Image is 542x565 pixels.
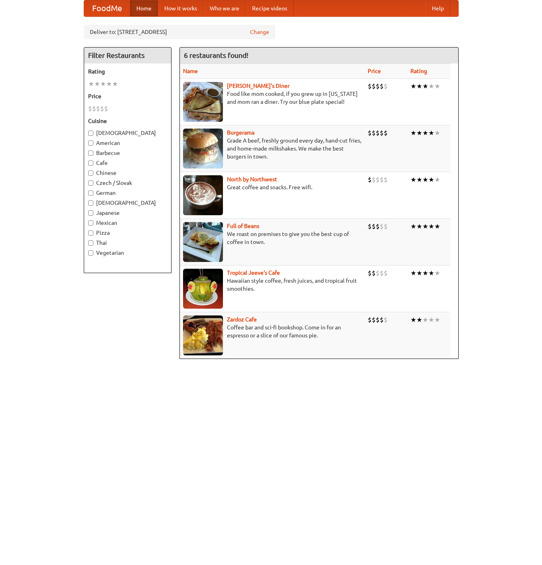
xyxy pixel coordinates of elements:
[88,209,167,217] label: Japanese
[183,82,223,122] img: sallys.jpg
[130,0,158,16] a: Home
[88,159,167,167] label: Cafe
[227,83,290,89] a: [PERSON_NAME]'s Diner
[88,170,93,176] input: Chinese
[410,269,416,278] li: ★
[88,161,93,166] input: Cafe
[183,277,361,293] p: Hawaiian style coffee, fresh juices, and tropical fruit smoothies.
[92,104,96,113] li: $
[372,269,376,278] li: $
[158,0,203,16] a: How it works
[88,199,167,207] label: [DEMOGRAPHIC_DATA]
[88,249,167,257] label: Vegetarian
[416,269,422,278] li: ★
[100,104,104,113] li: $
[368,68,381,74] a: Price
[88,149,167,157] label: Barbecue
[376,175,380,184] li: $
[380,82,384,91] li: $
[112,79,118,88] li: ★
[380,129,384,137] li: $
[372,315,376,324] li: $
[426,0,450,16] a: Help
[434,315,440,324] li: ★
[88,104,92,113] li: $
[183,183,361,191] p: Great coffee and snacks. Free wifi.
[88,151,93,156] input: Barbecue
[227,223,259,229] a: Full of Beans
[416,175,422,184] li: ★
[88,67,167,75] h5: Rating
[183,315,223,355] img: zardoz.jpg
[416,82,422,91] li: ★
[183,90,361,106] p: Food like mom cooked, if you grew up in [US_STATE] and mom ran a diner. Try our blue plate special!
[376,315,380,324] li: $
[410,315,416,324] li: ★
[416,222,422,231] li: ★
[410,68,427,74] a: Rating
[106,79,112,88] li: ★
[376,129,380,137] li: $
[368,222,372,231] li: $
[227,270,280,276] a: Tropical Jeeve's Cafe
[428,175,434,184] li: ★
[422,175,428,184] li: ★
[380,269,384,278] li: $
[434,175,440,184] li: ★
[422,222,428,231] li: ★
[380,315,384,324] li: $
[203,0,246,16] a: Who we are
[428,315,434,324] li: ★
[422,129,428,137] li: ★
[416,315,422,324] li: ★
[384,269,388,278] li: $
[246,0,294,16] a: Recipe videos
[183,129,223,169] img: burgerama.jpg
[88,179,167,187] label: Czech / Slovak
[88,129,167,137] label: [DEMOGRAPHIC_DATA]
[410,175,416,184] li: ★
[88,220,93,226] input: Mexican
[372,222,376,231] li: $
[88,131,93,136] input: [DEMOGRAPHIC_DATA]
[227,176,277,182] a: North by Northwest
[88,141,93,146] input: American
[428,129,434,137] li: ★
[88,139,167,147] label: American
[183,137,361,161] p: Grade A beef, freshly ground every day, hand-cut fries, and home-made milkshakes. We make the bes...
[250,28,269,36] a: Change
[88,230,93,236] input: Pizza
[183,323,361,339] p: Coffee bar and sci-fi bookshop. Come in for an espresso or a slice of our famous pie.
[434,222,440,231] li: ★
[376,222,380,231] li: $
[434,129,440,137] li: ★
[410,129,416,137] li: ★
[368,175,372,184] li: $
[88,180,93,186] input: Czech / Slovak
[434,82,440,91] li: ★
[227,316,257,323] a: Zardoz Cafe
[88,117,167,125] h5: Cuisine
[380,222,384,231] li: $
[88,92,167,100] h5: Price
[384,315,388,324] li: $
[416,129,422,137] li: ★
[227,129,254,136] a: Burgerama
[183,175,223,215] img: north.jpg
[88,189,167,197] label: German
[422,82,428,91] li: ★
[100,79,106,88] li: ★
[88,200,93,206] input: [DEMOGRAPHIC_DATA]
[384,222,388,231] li: $
[96,104,100,113] li: $
[368,82,372,91] li: $
[88,219,167,227] label: Mexican
[88,240,93,246] input: Thai
[410,82,416,91] li: ★
[184,52,248,59] ng-pluralize: 6 restaurants found!
[422,315,428,324] li: ★
[372,82,376,91] li: $
[104,104,108,113] li: $
[434,269,440,278] li: ★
